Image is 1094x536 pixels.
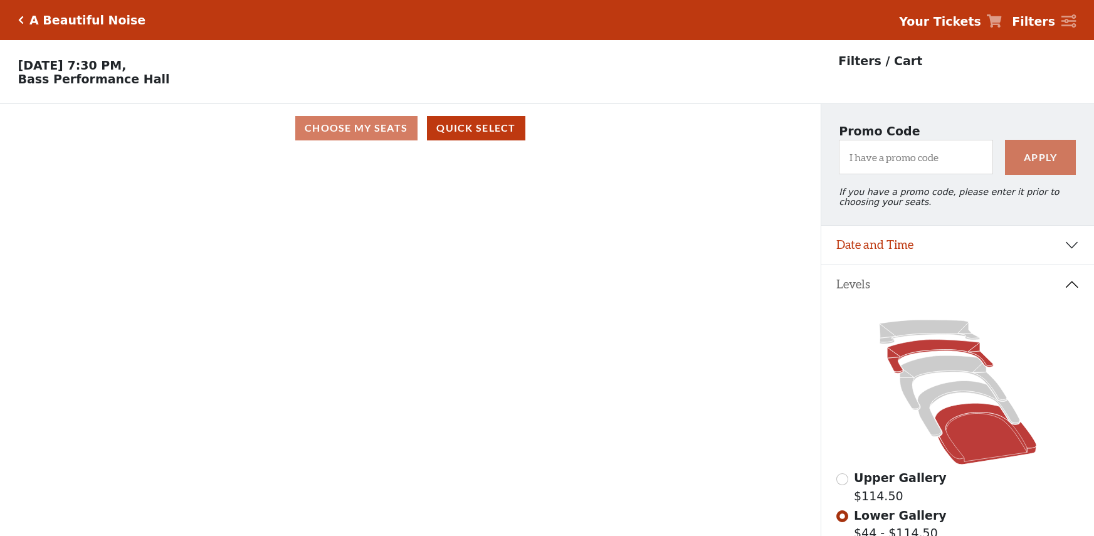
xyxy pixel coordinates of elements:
button: Levels [821,265,1094,304]
p: Promo Code [839,122,1076,140]
span: Upper Gallery [854,471,947,485]
span: Lower Gallery [854,508,947,522]
button: Quick Select [427,116,525,140]
button: Date and Time [821,226,1094,265]
path: Box Tier - Seats Available: 20 [917,381,1019,437]
a: Click here to go back to filters [18,16,24,24]
label: $114.50 [854,469,947,505]
input: I have a promo code [839,140,993,174]
path: Orchestra / Parterre Circle - Seats Available: 9 [935,403,1036,465]
strong: Your Tickets [899,14,981,28]
a: Your Tickets [899,13,1002,31]
path: Upper Gallery - Seats Available: 259 [879,320,979,344]
h5: A Beautiful Noise [29,13,145,28]
p: Filters / Cart [838,52,922,70]
strong: Filters [1012,14,1055,28]
a: Filters [1012,13,1076,31]
path: Lower Gallery - Seats Available: 37 [887,340,993,374]
p: If you have a promo code, please enter it prior to choosing your seats. [839,187,1076,207]
path: Mezzanine - Seats Available: 24 [900,356,1007,411]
